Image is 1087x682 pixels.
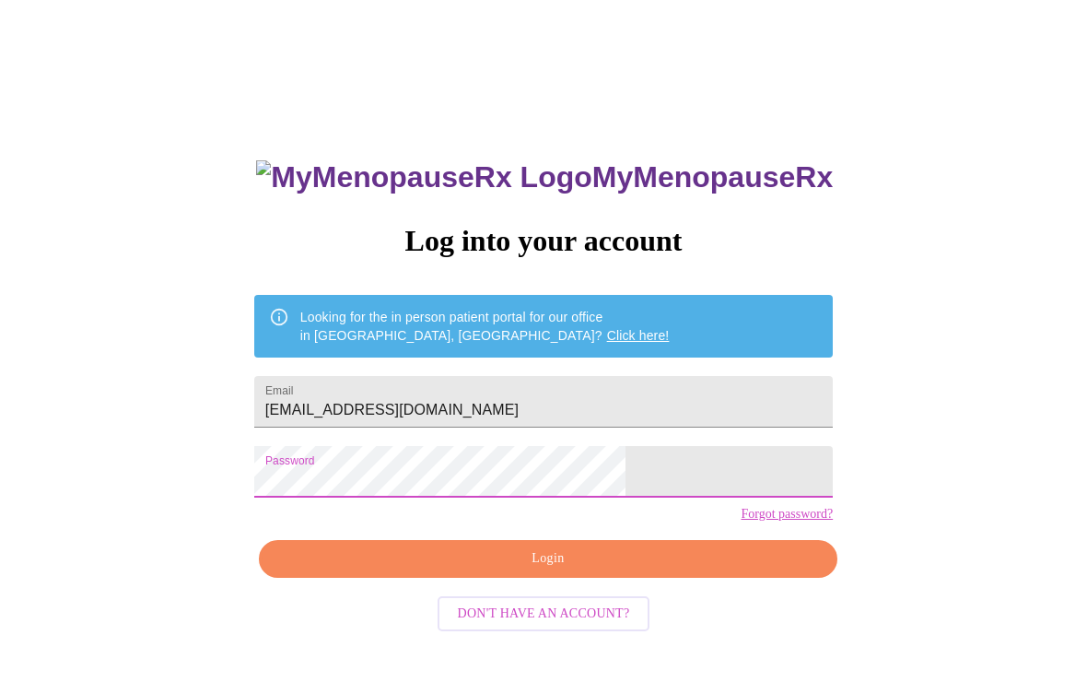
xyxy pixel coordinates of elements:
[433,604,655,619] a: Don't have an account?
[259,540,837,578] button: Login
[607,328,670,343] a: Click here!
[458,603,630,626] span: Don't have an account?
[256,160,833,194] h3: MyMenopauseRx
[254,224,833,258] h3: Log into your account
[741,507,833,522] a: Forgot password?
[300,300,670,352] div: Looking for the in person patient portal for our office in [GEOGRAPHIC_DATA], [GEOGRAPHIC_DATA]?
[280,547,816,570] span: Login
[438,596,650,632] button: Don't have an account?
[256,160,591,194] img: MyMenopauseRx Logo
